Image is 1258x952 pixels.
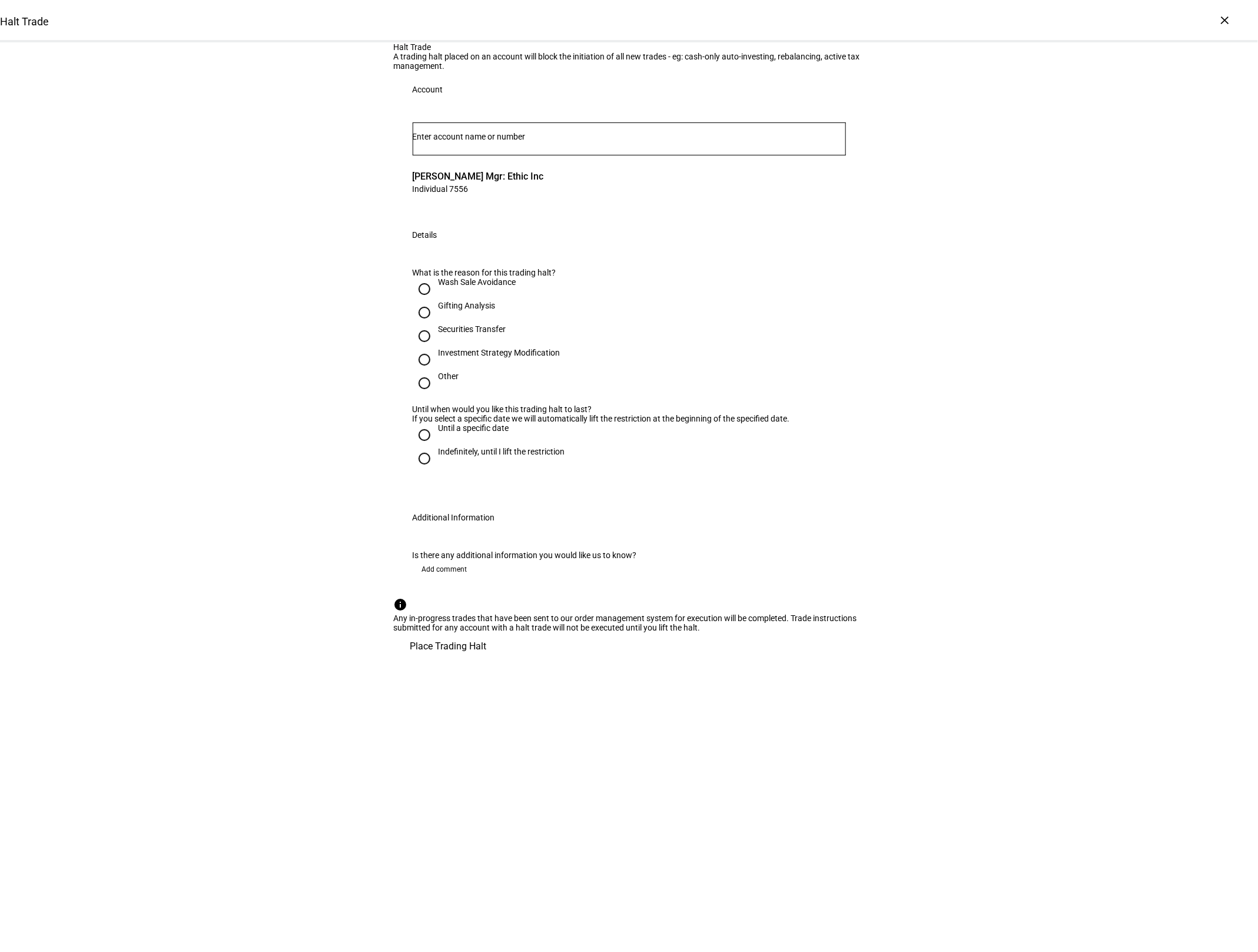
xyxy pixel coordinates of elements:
[394,632,503,661] button: Place Trading Halt
[413,170,544,183] span: [PERSON_NAME] Mgr: Ethic Inc
[439,301,496,310] div: Gifting Analysis
[410,632,487,661] span: Place Trading Halt
[394,613,865,632] div: Any in-progress trades that have been sent to our order management system for execution will be c...
[439,423,509,433] div: Until a specific date
[413,513,495,522] div: Additional Information
[413,404,846,414] div: Until when would you like this trading halt to last?
[394,598,417,612] mat-icon: info
[439,277,516,287] div: Wash Sale Avoidance
[413,560,477,579] button: Add comment
[413,414,846,423] div: If you select a specific date we will automatically lift the restriction at the beginning of the ...
[413,268,846,277] div: What is the reason for this trading halt?
[1216,11,1234,29] div: ×
[439,447,565,456] div: Indefinitely, until I lift the restriction
[422,560,467,579] span: Add comment
[394,42,865,52] div: Halt Trade
[413,230,437,240] div: Details
[394,52,865,71] div: A trading halt placed on an account will block the initiation of all new trades - eg: cash-only a...
[413,183,544,194] span: Individual 7556
[413,132,846,141] input: Number
[413,85,443,94] div: Account
[413,550,846,560] div: Is there any additional information you would like us to know?
[439,324,506,334] div: Securities Transfer
[439,371,459,381] div: Other
[439,348,560,357] div: Investment Strategy Modification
